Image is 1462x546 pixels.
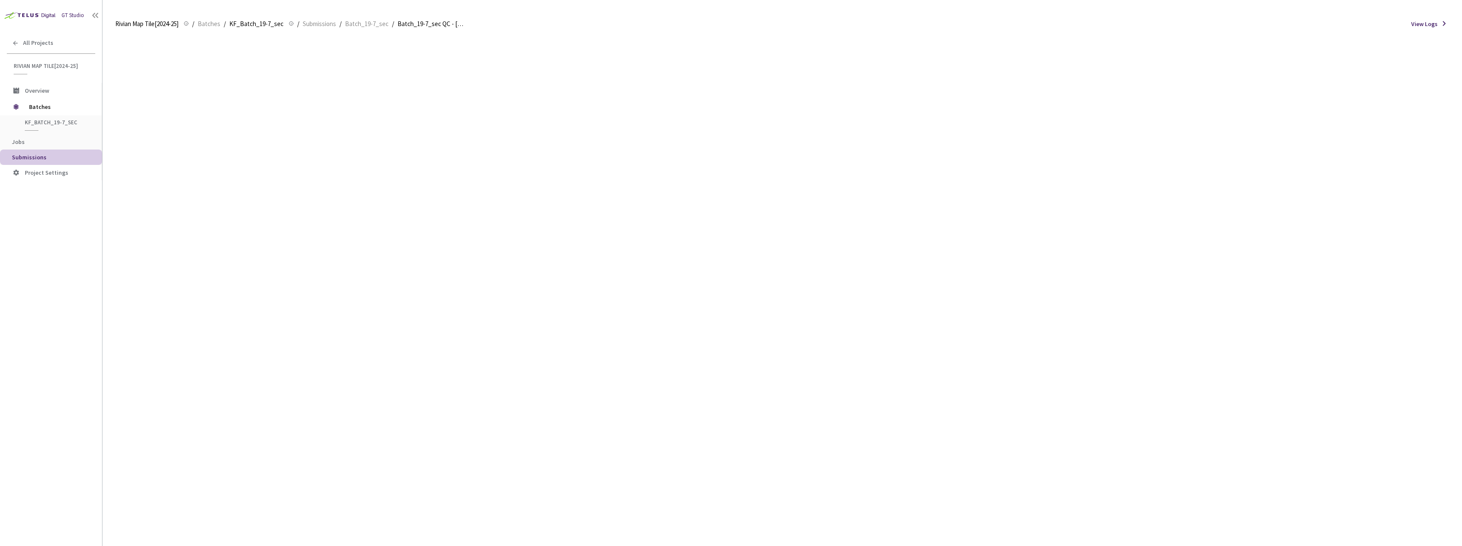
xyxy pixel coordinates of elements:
span: Submissions [303,19,336,29]
a: Batch_19-7_sec [343,19,390,28]
div: GT Studio [61,11,84,20]
span: KF_Batch_19-7_sec [25,119,88,126]
span: Batches [29,98,88,115]
a: Batches [196,19,222,28]
li: / [392,19,394,29]
span: Submissions [12,153,47,161]
span: Batch_19-7_sec [345,19,389,29]
span: Rivian Map Tile[2024-25] [14,62,90,70]
span: Project Settings [25,169,68,176]
a: Submissions [301,19,338,28]
span: Jobs [12,138,25,146]
span: KF_Batch_19-7_sec [229,19,284,29]
span: Batches [198,19,220,29]
li: / [297,19,299,29]
li: / [192,19,194,29]
li: / [224,19,226,29]
span: Overview [25,87,49,94]
span: Batch_19-7_sec QC - [DATE] [398,19,467,29]
span: View Logs [1411,19,1438,29]
span: All Projects [23,39,53,47]
li: / [339,19,342,29]
span: Rivian Map Tile[2024-25] [115,19,178,29]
